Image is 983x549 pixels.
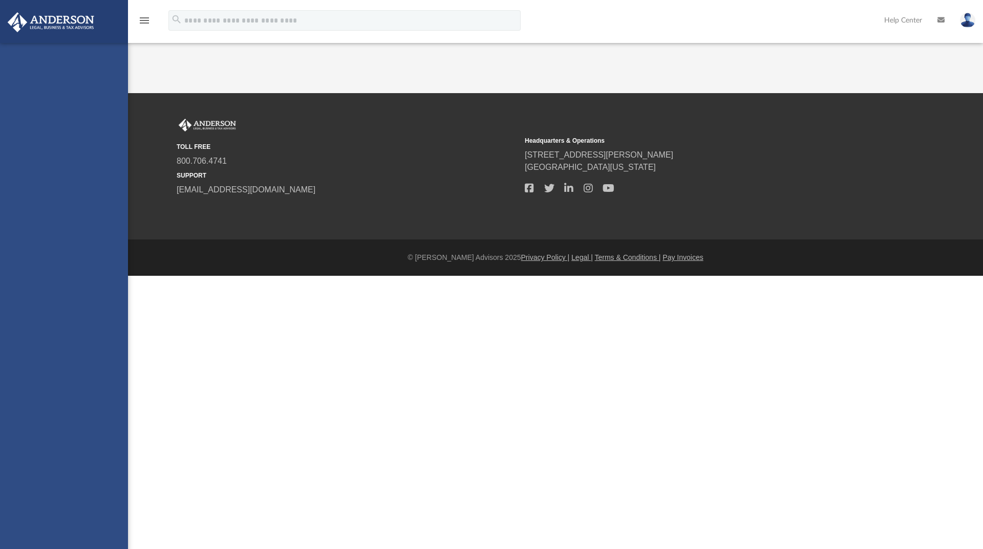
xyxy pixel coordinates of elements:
[595,253,661,261] a: Terms & Conditions |
[177,171,518,180] small: SUPPORT
[521,253,570,261] a: Privacy Policy |
[177,142,518,151] small: TOLL FREE
[960,13,975,28] img: User Pic
[138,14,151,27] i: menu
[525,150,673,159] a: [STREET_ADDRESS][PERSON_NAME]
[177,119,238,132] img: Anderson Advisors Platinum Portal
[5,12,97,32] img: Anderson Advisors Platinum Portal
[177,157,227,165] a: 800.706.4741
[525,136,866,145] small: Headquarters & Operations
[525,163,656,171] a: [GEOGRAPHIC_DATA][US_STATE]
[128,252,983,263] div: © [PERSON_NAME] Advisors 2025
[177,185,315,194] a: [EMAIL_ADDRESS][DOMAIN_NAME]
[663,253,703,261] a: Pay Invoices
[138,19,151,27] a: menu
[571,253,593,261] a: Legal |
[171,14,182,25] i: search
